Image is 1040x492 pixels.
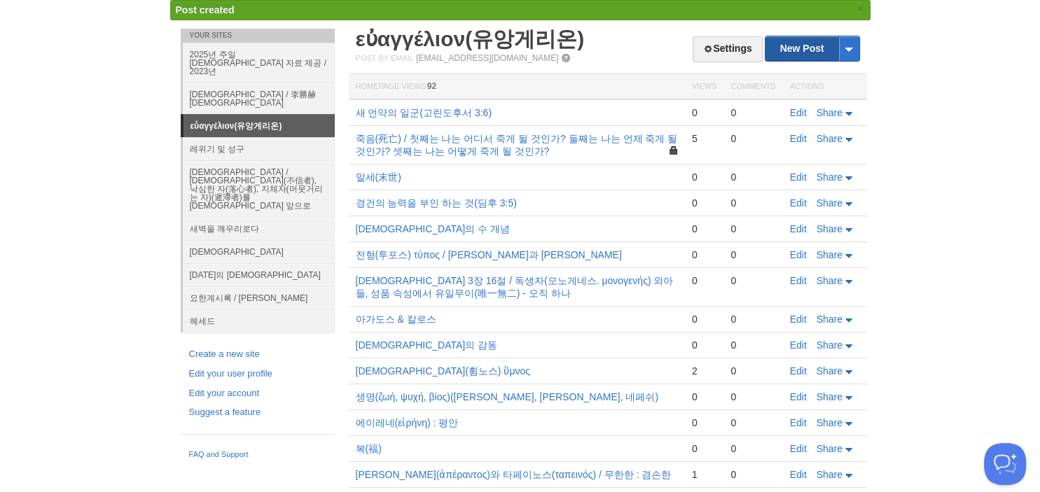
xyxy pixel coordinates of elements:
[692,248,716,261] div: 0
[730,197,775,209] div: 0
[790,171,807,183] a: Edit
[765,36,859,61] a: New Post
[183,309,335,332] a: 헤세드
[817,223,843,234] span: Share
[183,115,335,137] a: εὐαγγέλιον(유앙게리온)
[790,133,807,144] a: Edit
[692,171,716,183] div: 0
[790,249,807,260] a: Edit
[189,449,326,461] a: FAQ and Support
[692,274,716,287] div: 0
[183,43,335,83] a: 2025년 주일 [DEMOGRAPHIC_DATA] 자료 제공 / 2023년
[692,223,716,235] div: 0
[790,107,807,118] a: Edit
[790,314,807,325] a: Edit
[692,416,716,429] div: 0
[685,74,723,100] th: Views
[692,313,716,325] div: 0
[730,365,775,377] div: 0
[730,391,775,403] div: 0
[356,197,517,209] a: 경건의 능력을 부인 하는 것(딤후 3:5)
[817,197,843,209] span: Share
[356,417,459,428] a: 에이레네(εἰρήνη) : 평안
[692,132,716,145] div: 5
[356,107,492,118] a: 새 언약의 일군(고린도후서 3:6)
[183,160,335,217] a: [DEMOGRAPHIC_DATA] / [DEMOGRAPHIC_DATA](不信者), 낙심한 자(落心者), 지체자(머뭇거리는 자)(遲滯者)를 [DEMOGRAPHIC_DATA] 앞으로
[817,391,843,402] span: Share
[356,365,530,377] a: [DEMOGRAPHIC_DATA](휨노스) ὕμνος
[356,469,672,480] a: [PERSON_NAME](ἀπέραντος)와 타페이노스(ταπεινός) / 무한한 : 겸손한
[183,217,335,240] a: 새벽을 깨우리로다
[790,365,807,377] a: Edit
[349,74,685,100] th: Homepage Views
[730,468,775,481] div: 0
[790,417,807,428] a: Edit
[181,29,335,43] li: Your Sites
[356,27,585,50] a: εὐαγγέλιον(유앙게리온)
[692,468,716,481] div: 1
[176,4,235,15] span: Post created
[817,417,843,428] span: Share
[692,442,716,455] div: 0
[790,443,807,454] a: Edit
[189,347,326,362] a: Create a new site
[692,365,716,377] div: 2
[790,339,807,351] a: Edit
[730,106,775,119] div: 0
[183,240,335,263] a: [DEMOGRAPHIC_DATA]
[692,106,716,119] div: 0
[730,274,775,287] div: 0
[817,249,843,260] span: Share
[730,171,775,183] div: 0
[356,223,510,234] a: [DEMOGRAPHIC_DATA]의 수 개념
[730,416,775,429] div: 0
[790,391,807,402] a: Edit
[356,275,674,299] a: [DEMOGRAPHIC_DATA] 3장 16절 / 독생자(모노게네스. μονογενής) 외아들, 성품 속성에서 유일무이(唯一無二) - 오직 하나
[427,81,436,91] span: 92
[183,137,335,160] a: 레위기 및 성구
[817,469,843,480] span: Share
[356,391,658,402] a: 생명(ζωή, ψυχή, βίος)([PERSON_NAME], [PERSON_NAME], 네페쉬)
[356,443,382,454] a: 복(福)
[692,339,716,351] div: 0
[730,442,775,455] div: 0
[356,314,436,325] a: 아가도스 & 칼로스
[356,133,678,157] a: 죽음(死亡) / 첫째는 나는 어디서 죽게 될 것인가? 둘째는 나는 언제 죽게 될 것인가? 셋째는 나는 어떻게 죽게 될 것인가?
[730,313,775,325] div: 0
[189,405,326,420] a: Suggest a feature
[356,171,401,183] a: 말세(末世)
[692,391,716,403] div: 0
[730,248,775,261] div: 0
[783,74,867,100] th: Actions
[730,339,775,351] div: 0
[817,443,843,454] span: Share
[790,275,807,286] a: Edit
[817,314,843,325] span: Share
[817,107,843,118] span: Share
[817,365,843,377] span: Share
[183,83,335,114] a: [DEMOGRAPHIC_DATA] / 李勝赫[DEMOGRAPHIC_DATA]
[189,386,326,401] a: Edit your account
[356,339,498,351] a: [DEMOGRAPHIC_DATA]의 감동
[790,223,807,234] a: Edit
[723,74,782,100] th: Comments
[416,53,558,63] a: [EMAIL_ADDRESS][DOMAIN_NAME]
[790,197,807,209] a: Edit
[817,339,843,351] span: Share
[790,469,807,480] a: Edit
[817,133,843,144] span: Share
[984,443,1026,485] iframe: Help Scout Beacon - Open
[356,54,414,62] span: Post by Email
[693,36,762,62] a: Settings
[692,197,716,209] div: 0
[730,132,775,145] div: 0
[817,171,843,183] span: Share
[189,367,326,381] a: Edit your user profile
[356,249,622,260] a: 전형(투포스) τύπος / [PERSON_NAME]과 [PERSON_NAME]
[817,275,843,286] span: Share
[183,286,335,309] a: 요한계시록 / [PERSON_NAME]
[183,263,335,286] a: [DATE]의 [DEMOGRAPHIC_DATA]
[730,223,775,235] div: 0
